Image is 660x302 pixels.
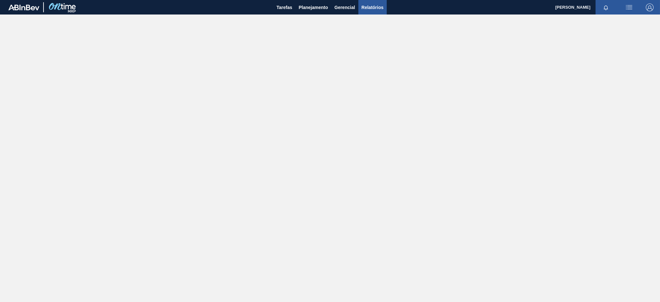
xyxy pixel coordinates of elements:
span: Tarefas [277,4,292,11]
img: TNhmsLtSVTkK8tSr43FrP2fwEKptu5GPRR3wAAAABJRU5ErkJggg== [8,5,39,10]
img: userActions [625,4,633,11]
span: Planejamento [299,4,328,11]
img: Logout [646,4,654,11]
span: Gerencial [335,4,355,11]
span: Relatórios [362,4,383,11]
button: Notificações [596,3,616,12]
